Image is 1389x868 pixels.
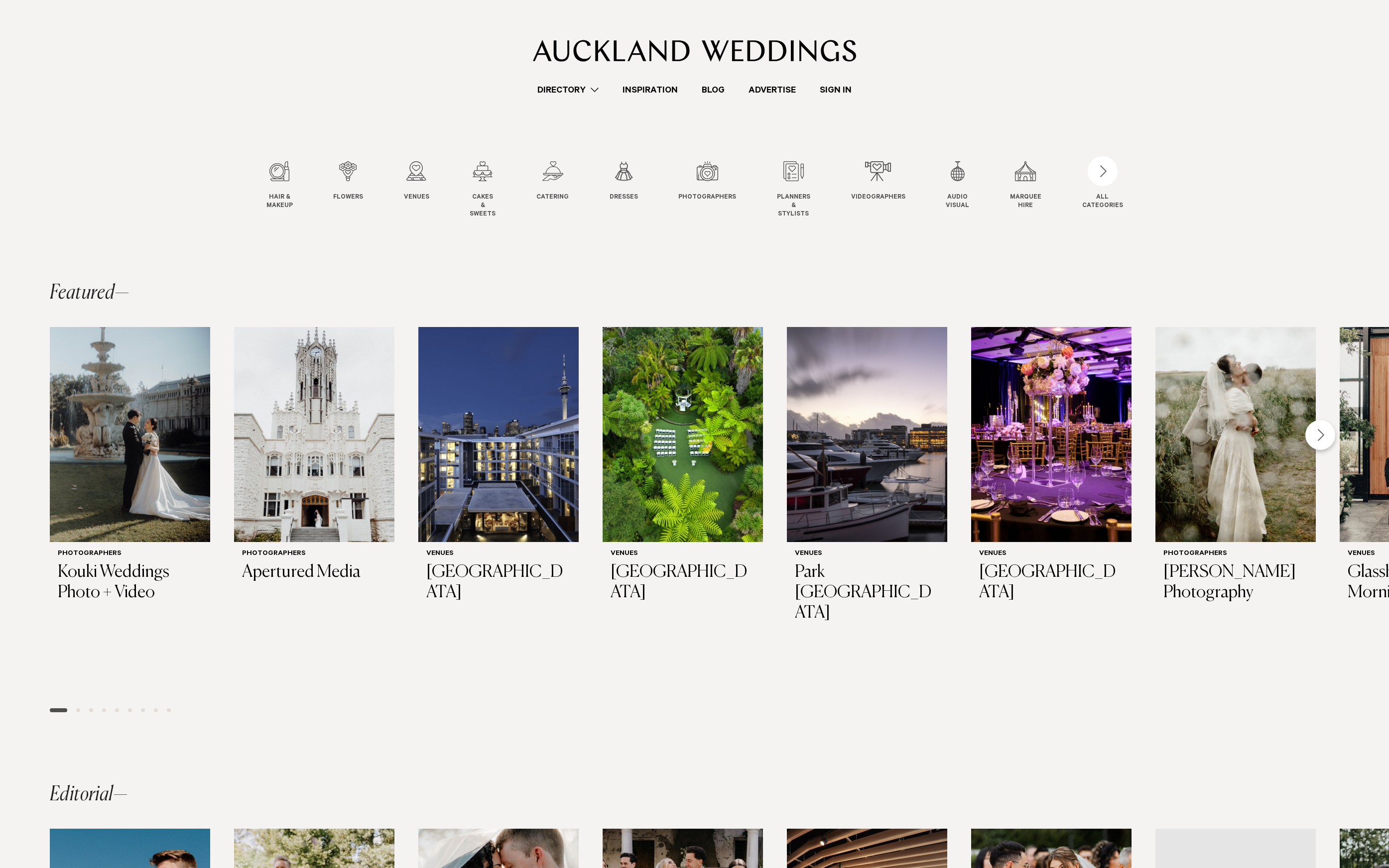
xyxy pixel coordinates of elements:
[851,194,905,202] span: Videographers
[266,161,293,211] a: Hair & Makeup
[678,194,736,202] span: Photographers
[1155,327,1316,611] a: Auckland Weddings Photographers | Kasia Kolmas Photography Photographers [PERSON_NAME] Photography
[234,327,394,692] swiper-slide: 2 / 29
[603,327,763,692] swiper-slide: 4 / 29
[979,562,1124,603] h3: [GEOGRAPHIC_DATA]
[404,161,449,218] swiper-slide: 3 / 12
[610,194,638,202] span: Dresses
[536,161,569,202] a: Catering
[418,327,579,542] img: Auckland Weddings Venues | Sofitel Auckland Viaduct Harbour
[946,161,989,218] swiper-slide: 10 / 12
[946,194,969,211] span: Audio Visual
[610,161,658,218] swiper-slide: 6 / 12
[418,327,579,692] swiper-slide: 3 / 29
[611,562,755,603] h3: [GEOGRAPHIC_DATA]
[1163,550,1308,558] h6: Photographers
[234,327,394,542] img: Auckland Weddings Photographers | Apertured Media
[1082,161,1123,208] button: ALLCATEGORIES
[234,327,394,591] a: Auckland Weddings Photographers | Apertured Media Photographers Apertured Media
[787,327,947,542] img: Yacht in the harbour at Park Hyatt Auckland
[737,83,808,97] a: Advertise
[533,40,856,62] img: Auckland Weddings Logo
[971,327,1132,542] img: Auckland Weddings Venues | Pullman Auckland Hotel
[611,550,755,558] h6: Venues
[266,194,293,211] span: Hair & Makeup
[603,327,763,542] img: Native bush wedding setting
[50,785,127,805] h2: Editorial
[58,550,202,558] h6: Photographers
[50,327,210,611] a: Auckland Weddings Photographers | Kouki Weddings Photo + Video Photographers Kouki Weddings Photo...
[1010,161,1041,211] a: Marquee Hire
[808,83,864,97] a: Sign In
[242,550,386,558] h6: Photographers
[777,161,810,218] a: Planners & Stylists
[979,550,1124,558] h6: Venues
[787,327,947,631] a: Yacht in the harbour at Park Hyatt Auckland Venues Park [GEOGRAPHIC_DATA]
[242,562,386,583] h3: Apertured Media
[426,550,571,558] h6: Venues
[404,161,429,202] a: Venues
[333,161,363,202] a: Flowers
[610,161,638,202] a: Dresses
[470,161,496,218] a: Cakes & Sweets
[1010,161,1061,218] swiper-slide: 11 / 12
[851,161,905,202] a: Videographers
[426,562,571,603] h3: [GEOGRAPHIC_DATA]
[333,194,363,202] span: Flowers
[678,161,736,202] a: Photographers
[946,161,969,211] a: Audio Visual
[418,327,579,611] a: Auckland Weddings Venues | Sofitel Auckland Viaduct Harbour Venues [GEOGRAPHIC_DATA]
[690,83,737,97] a: Blog
[777,194,810,218] span: Planners & Stylists
[795,550,939,558] h6: Venues
[611,83,690,97] a: Inspiration
[50,327,210,542] img: Auckland Weddings Photographers | Kouki Weddings Photo + Video
[50,283,129,303] h2: Featured
[404,194,429,202] span: Venues
[266,161,313,218] swiper-slide: 1 / 12
[50,327,210,692] swiper-slide: 1 / 29
[1155,327,1316,692] swiper-slide: 7 / 29
[1010,194,1041,211] span: Marquee Hire
[851,161,925,218] swiper-slide: 9 / 12
[1082,194,1123,211] div: ALL CATEGORIES
[678,161,756,218] swiper-slide: 7 / 12
[470,194,496,218] span: Cakes & Sweets
[971,327,1132,611] a: Auckland Weddings Venues | Pullman Auckland Hotel Venues [GEOGRAPHIC_DATA]
[470,161,515,218] swiper-slide: 4 / 12
[795,562,939,623] h3: Park [GEOGRAPHIC_DATA]
[536,161,589,218] swiper-slide: 5 / 12
[971,327,1132,692] swiper-slide: 6 / 29
[777,161,830,218] swiper-slide: 8 / 12
[1155,327,1316,542] img: Auckland Weddings Photographers | Kasia Kolmas Photography
[536,194,569,202] span: Catering
[525,83,611,97] a: Directory
[603,327,763,611] a: Native bush wedding setting Venues [GEOGRAPHIC_DATA]
[787,327,947,692] swiper-slide: 5 / 29
[58,562,202,603] h3: Kouki Weddings Photo + Video
[333,161,383,218] swiper-slide: 2 / 12
[1163,562,1308,603] h3: [PERSON_NAME] Photography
